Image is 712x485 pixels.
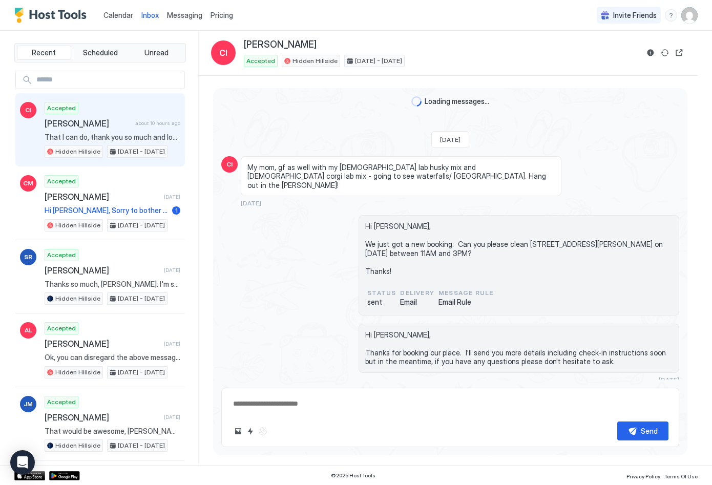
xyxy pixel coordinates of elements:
span: Calendar [103,11,133,19]
span: CI [219,47,227,59]
span: Hi [PERSON_NAME], Thanks for booking our place. I'll send you more details including check-in ins... [365,330,673,366]
span: [DATE] [659,376,679,384]
button: Sync reservation [659,47,671,59]
span: Accepted [246,56,275,66]
span: © 2025 Host Tools [331,472,375,479]
span: SR [24,252,32,262]
a: Google Play Store [49,471,80,480]
span: Email [400,298,434,307]
a: Messaging [167,10,202,20]
button: Upload image [232,425,244,437]
span: status [367,288,396,298]
span: [DATE] - [DATE] [118,147,165,156]
span: Accepted [47,103,76,113]
div: tab-group [14,43,186,62]
a: Terms Of Use [664,470,698,481]
span: Invite Friends [613,11,657,20]
span: Scheduled [83,48,118,57]
span: [DATE] - [DATE] [118,368,165,377]
span: Messaging [167,11,202,19]
span: Pricing [211,11,233,20]
span: [PERSON_NAME] [45,192,160,202]
span: Accepted [47,397,76,407]
span: That would be awesome, [PERSON_NAME]. You went above and beyond leaving the home in virtually pri... [45,427,180,436]
span: Accepted [47,324,76,333]
a: App Store [14,471,45,480]
span: My mom, gf as well with my [DEMOGRAPHIC_DATA] lab husky mix and [DEMOGRAPHIC_DATA] corgi lab mix ... [247,163,555,190]
button: Unread [129,46,183,60]
span: [PERSON_NAME] [45,265,160,276]
div: User profile [681,7,698,24]
span: Hidden Hillside [55,294,100,303]
span: [DATE] - [DATE] [118,294,165,303]
span: Accepted [47,250,76,260]
span: [PERSON_NAME] [45,118,131,129]
input: Input Field [32,71,184,89]
span: AL [25,326,32,335]
span: CI [25,106,31,115]
span: Hidden Hillside [55,147,100,156]
span: [PERSON_NAME] [45,412,160,423]
span: Recent [32,48,56,57]
span: [DATE] - [DATE] [118,221,165,230]
span: Email Rule [438,298,493,307]
span: [PERSON_NAME] [45,339,160,349]
span: JM [24,399,33,409]
span: [DATE] - [DATE] [118,441,165,450]
span: [DATE] [241,199,261,207]
span: Hidden Hillside [292,56,338,66]
span: CI [226,160,233,169]
div: loading [411,96,422,107]
button: Open reservation [673,47,685,59]
span: Hi [PERSON_NAME], We just got a new booking. Can you please clean [STREET_ADDRESS][PERSON_NAME] o... [365,222,673,276]
span: [PERSON_NAME] [244,39,317,51]
span: [DATE] [164,341,180,347]
a: Calendar [103,10,133,20]
span: Hi [PERSON_NAME], Sorry to bother you but if you have a second, could you write us a review? Revi... [45,206,168,215]
span: Accepted [47,177,76,186]
span: [DATE] - [DATE] [355,56,402,66]
a: Privacy Policy [626,470,660,481]
span: CM [23,179,33,188]
span: Privacy Policy [626,473,660,479]
span: Thanks so much, [PERSON_NAME]. I'm so glad you and your family could enjoy the house -- including... [45,280,180,289]
span: Loading messages... [425,97,489,106]
button: Scheduled [73,46,128,60]
div: Send [641,426,658,436]
span: Inbox [141,11,159,19]
span: Unread [144,48,169,57]
span: Delivery [400,288,434,298]
span: [DATE] [440,136,460,143]
button: Quick reply [244,425,257,437]
span: Hidden Hillside [55,221,100,230]
span: sent [367,298,396,307]
div: Open Intercom Messenger [10,450,35,475]
a: Host Tools Logo [14,8,91,23]
span: [DATE] [164,194,180,200]
span: 1 [175,206,178,214]
span: Message Rule [438,288,493,298]
span: [DATE] [164,267,180,273]
a: Inbox [141,10,159,20]
div: menu [665,9,677,22]
button: Reservation information [644,47,657,59]
span: Terms Of Use [664,473,698,479]
span: That I can do, thank you so much and looking forward to staying. (: [45,133,180,142]
span: Hidden Hillside [55,441,100,450]
span: Ok, you can disregard the above message. I found where you made a checkin date change and that is... [45,353,180,362]
button: Recent [17,46,71,60]
span: Hidden Hillside [55,368,100,377]
span: [DATE] [164,414,180,420]
button: Send [617,421,668,440]
span: about 10 hours ago [135,120,180,126]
